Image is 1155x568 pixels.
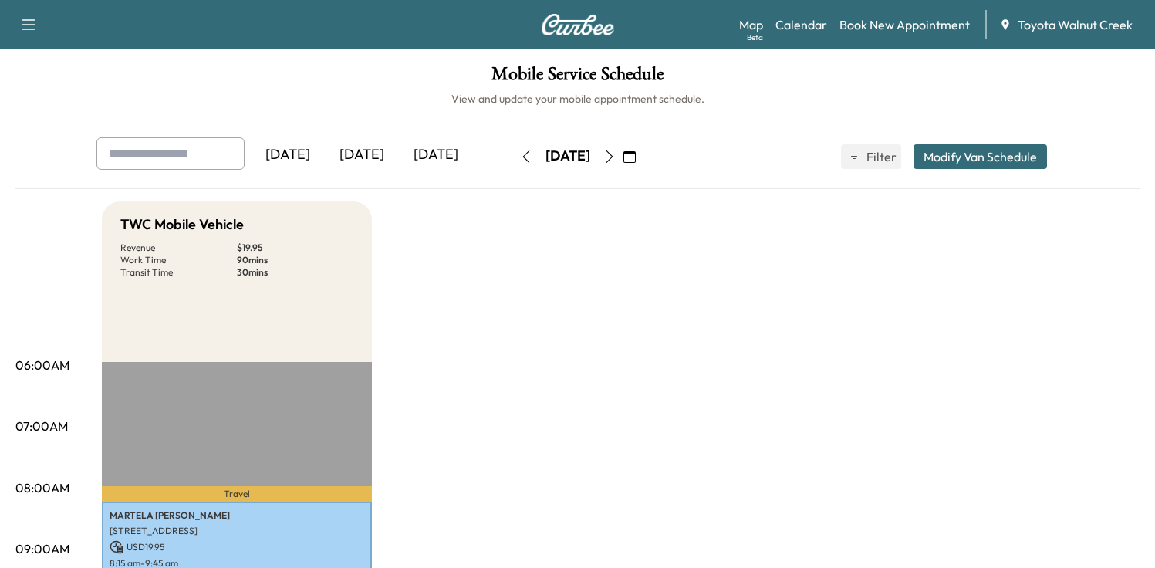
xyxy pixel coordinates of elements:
[120,266,237,279] p: Transit Time
[325,137,399,173] div: [DATE]
[541,14,615,35] img: Curbee Logo
[15,91,1140,106] h6: View and update your mobile appointment schedule.
[866,147,894,166] span: Filter
[15,356,69,374] p: 06:00AM
[839,15,970,34] a: Book New Appointment
[1018,15,1133,34] span: Toyota Walnut Creek
[747,32,763,43] div: Beta
[841,144,901,169] button: Filter
[237,266,353,279] p: 30 mins
[15,65,1140,91] h1: Mobile Service Schedule
[15,478,69,497] p: 08:00AM
[15,539,69,558] p: 09:00AM
[102,486,372,502] p: Travel
[15,417,68,435] p: 07:00AM
[251,137,325,173] div: [DATE]
[237,254,353,266] p: 90 mins
[545,147,590,166] div: [DATE]
[399,137,473,173] div: [DATE]
[120,242,237,254] p: Revenue
[110,525,364,537] p: [STREET_ADDRESS]
[775,15,827,34] a: Calendar
[739,15,763,34] a: MapBeta
[110,509,364,522] p: MARTELA [PERSON_NAME]
[110,540,364,554] p: USD 19.95
[120,214,244,235] h5: TWC Mobile Vehicle
[120,254,237,266] p: Work Time
[237,242,353,254] p: $ 19.95
[914,144,1047,169] button: Modify Van Schedule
